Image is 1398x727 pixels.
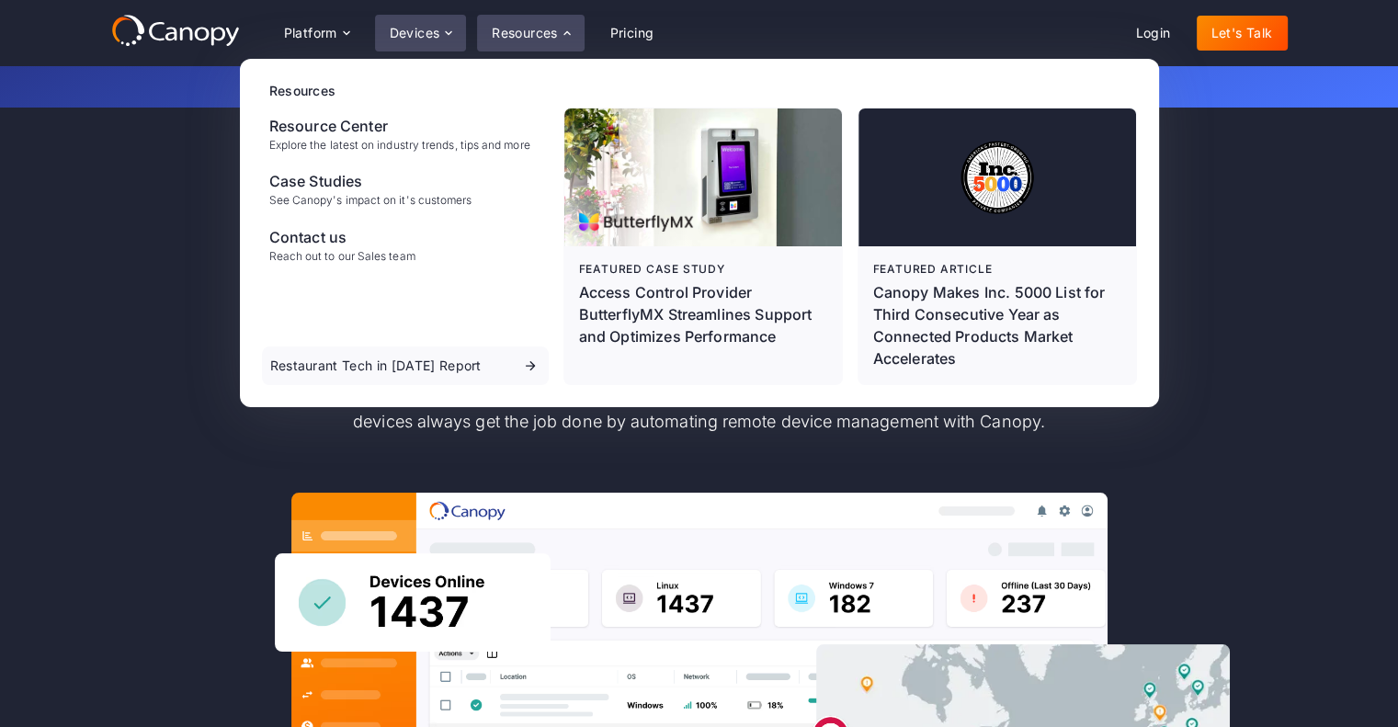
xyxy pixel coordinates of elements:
div: Featured case study [579,261,827,278]
a: Login [1121,16,1186,51]
a: Case StudiesSee Canopy's impact on it's customers [262,163,549,214]
div: Explore the latest on industry trends, tips and more [269,139,530,152]
img: Canopy sees how many devices are online [275,553,551,652]
div: Resources [269,81,1137,100]
div: Restaurant Tech in [DATE] Report [270,359,482,372]
div: Reach out to our Sales team [269,250,415,263]
a: Featured articleCanopy Makes Inc. 5000 List for Third Consecutive Year as Connected Products Mark... [858,108,1136,384]
a: Contact usReach out to our Sales team [262,219,549,270]
div: Contact us [269,226,415,248]
div: Case Studies [269,170,472,192]
a: Restaurant Tech in [DATE] Report [262,346,549,385]
a: Resource CenterExplore the latest on industry trends, tips and more [262,108,549,159]
nav: Resources [240,59,1159,407]
div: Devices [390,27,440,40]
div: Canopy Makes Inc. 5000 List for Third Consecutive Year as Connected Products Market Accelerates [873,281,1121,369]
div: Resource Center [269,115,530,137]
p: Access Control Provider ButterflyMX Streamlines Support and Optimizes Performance [579,281,827,347]
a: Let's Talk [1197,16,1288,51]
div: See Canopy's impact on it's customers [269,194,472,207]
a: Featured case studyAccess Control Provider ButterflyMX Streamlines Support and Optimizes Performance [564,108,842,384]
div: Platform [284,27,337,40]
div: Featured article [873,261,1121,278]
div: Devices [375,15,467,51]
a: Pricing [596,16,669,51]
div: Resources [477,15,584,51]
div: Resources [492,27,558,40]
div: Platform [269,15,364,51]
